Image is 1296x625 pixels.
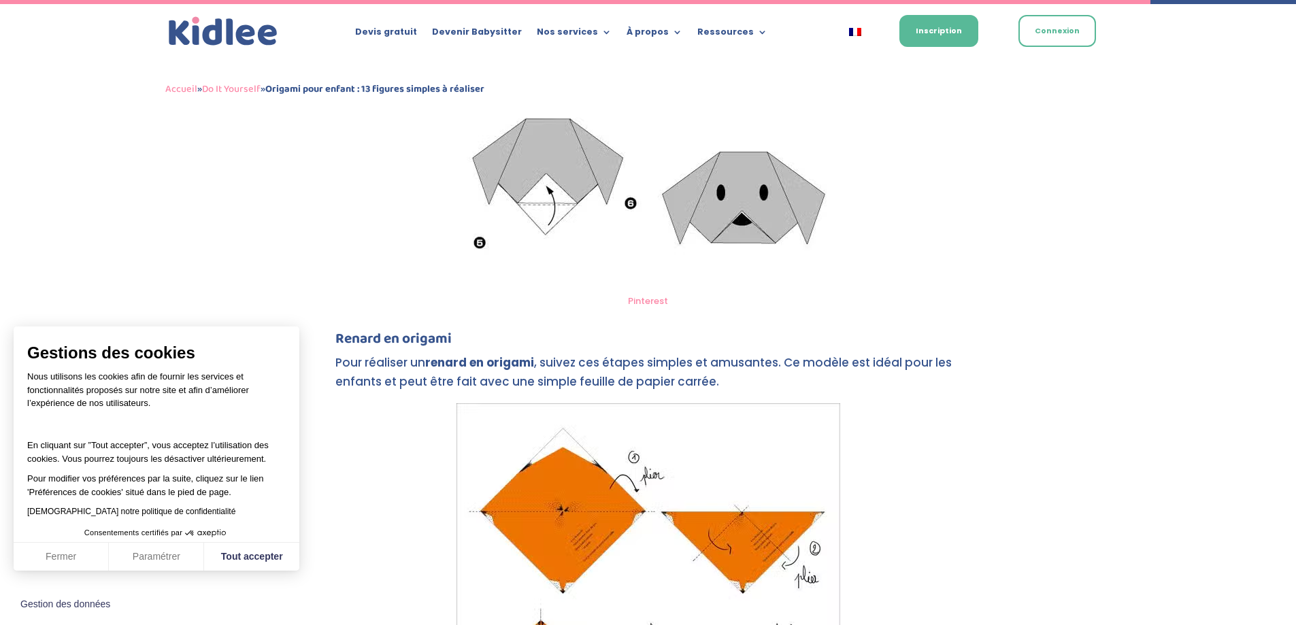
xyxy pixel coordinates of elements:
h4: Renard en origami [335,332,961,353]
span: Gestions des cookies [27,343,286,363]
a: Do It Yourself [202,81,261,97]
a: Devis gratuit [355,27,417,42]
strong: renard en origami [425,354,534,371]
button: Tout accepter [204,543,299,571]
a: À propos [627,27,682,42]
button: Fermer le widget sans consentement [12,590,118,619]
p: Pour modifier vos préférences par la suite, cliquez sur le lien 'Préférences de cookies' situé da... [27,472,286,499]
p: Nous utilisons les cookies afin de fournir les services et fonctionnalités proposés sur notre sit... [27,370,286,419]
img: logo_kidlee_bleu [165,14,281,50]
a: Nos services [537,27,612,42]
a: Devenir Babysitter [432,27,522,42]
p: En cliquant sur ”Tout accepter”, vous acceptez l’utilisation des cookies. Vous pourrez toujours l... [27,426,286,466]
span: Gestion des données [20,598,110,611]
a: Pinterest [628,294,668,307]
span: Consentements certifiés par [84,529,182,537]
img: Français [849,28,861,36]
svg: Axeptio [185,513,226,554]
button: Fermer [14,543,109,571]
a: [DEMOGRAPHIC_DATA] notre politique de confidentialité [27,507,235,516]
button: Consentements certifiés par [78,524,235,542]
a: Kidlee Logo [165,14,281,50]
span: » » [165,81,484,97]
a: Ressources [697,27,767,42]
a: Connexion [1018,15,1096,47]
strong: Origami pour enfant : 13 figures simples à réaliser [265,81,484,97]
p: Pour réaliser un , suivez ces étapes simples et amusantes. Ce modèle est idéal pour les enfants e... [335,353,961,404]
button: Paramétrer [109,543,204,571]
a: Inscription [899,15,978,47]
a: Accueil [165,81,197,97]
